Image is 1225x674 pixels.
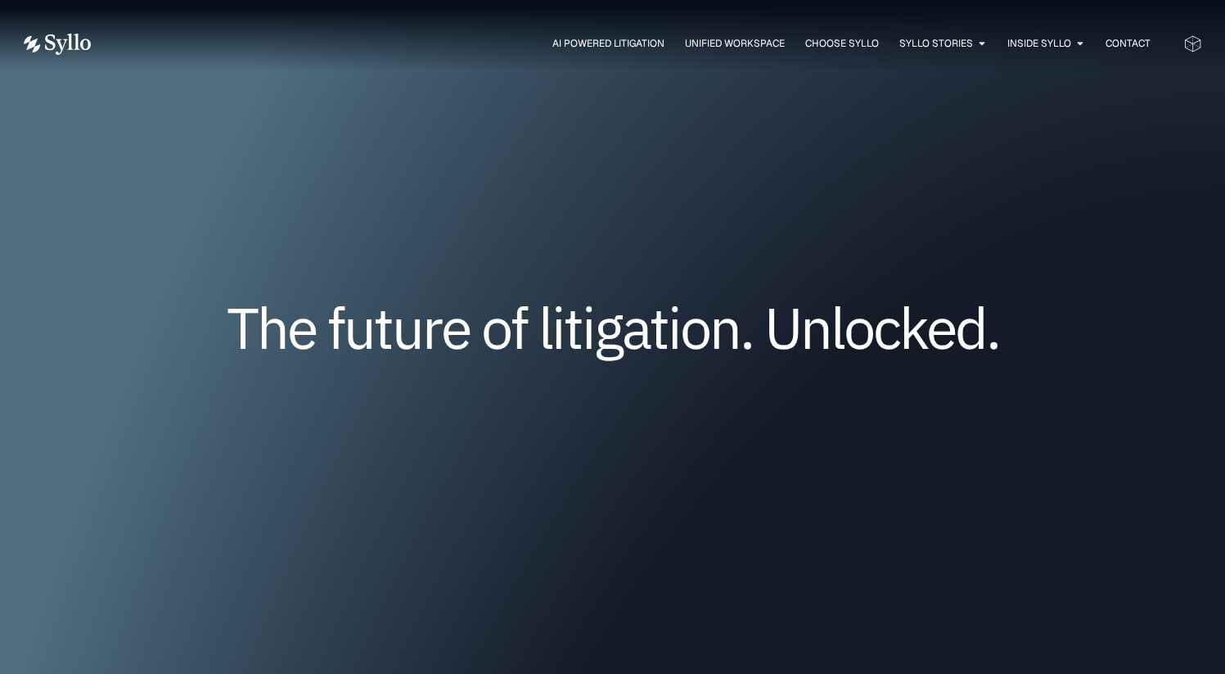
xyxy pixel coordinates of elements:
a: Contact [1106,36,1151,51]
a: Unified Workspace [685,36,785,51]
div: Menu Toggle [124,36,1151,52]
a: Choose Syllo [805,36,879,51]
a: AI Powered Litigation [552,36,664,51]
a: Inside Syllo [1007,36,1071,51]
img: Vector [24,34,91,55]
a: Syllo Stories [899,36,973,51]
h1: The future of litigation. Unlocked. [122,301,1104,355]
nav: Menu [124,36,1151,52]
